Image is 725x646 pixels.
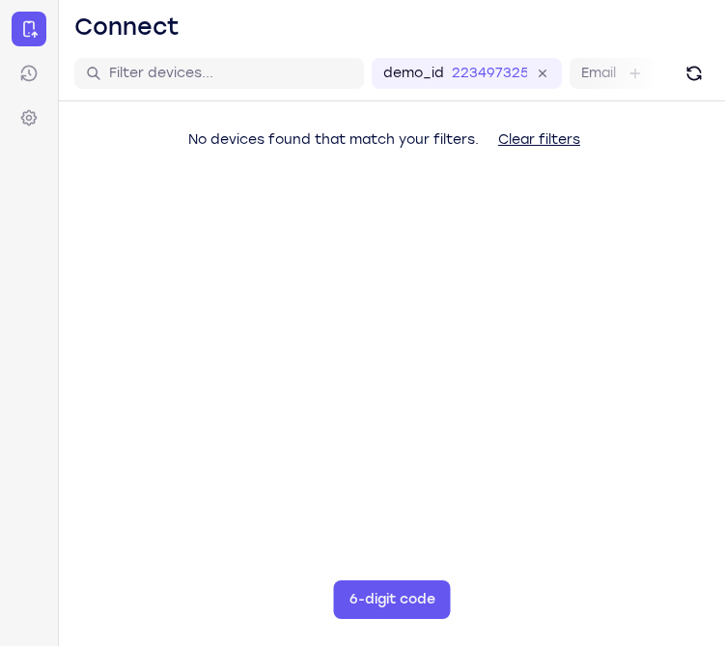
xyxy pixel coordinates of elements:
a: Connect [12,12,46,46]
button: 6-digit code [334,580,451,619]
button: Clear filters [483,121,596,159]
input: Filter devices... [109,64,352,83]
h1: Connect [74,12,180,42]
label: Email [581,64,616,83]
a: Sessions [12,56,46,91]
button: Refresh [679,58,710,89]
span: No devices found that match your filters. [188,131,479,148]
label: demo_id [383,64,444,83]
a: Settings [12,100,46,135]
